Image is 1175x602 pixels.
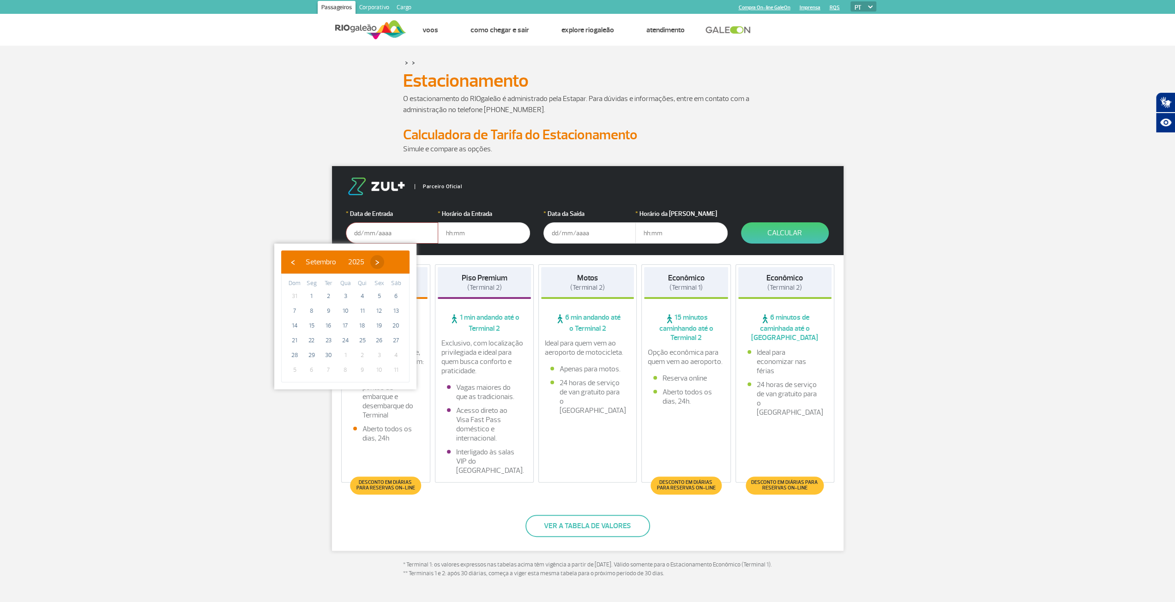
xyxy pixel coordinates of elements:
[304,289,319,304] span: 1
[1156,92,1175,133] div: Plugin de acessibilidade da Hand Talk.
[287,318,302,333] span: 14
[403,93,772,115] p: O estacionamento do RIOgaleão é administrado pela Estapar. Para dúvidas e informações, entre em c...
[543,222,636,244] input: dd/mm/aaaa
[389,304,404,318] span: 13
[370,255,384,269] button: ›
[403,143,772,155] p: Simule e compare as opções.
[353,374,419,420] li: Fácil acesso aos pontos de embarque e desembarque do Terminal
[338,333,353,348] span: 24
[321,348,336,363] span: 30
[355,480,416,491] span: Desconto em diárias para reservas on-line
[405,57,408,68] a: >
[646,25,685,35] a: Atendimento
[355,348,370,363] span: 2
[348,257,364,267] span: 2025
[372,289,386,304] span: 5
[321,363,336,377] span: 7
[320,279,337,289] th: weekday
[372,348,386,363] span: 3
[346,209,438,219] label: Data de Entrada
[653,387,719,406] li: Aberto todos os dias, 24h.
[470,25,529,35] a: Como chegar e sair
[338,289,353,304] span: 3
[338,318,353,333] span: 17
[304,304,319,318] span: 8
[741,222,829,244] button: Calcular
[750,480,819,491] span: Desconto em diárias para reservas on-line
[766,273,803,283] strong: Econômico
[286,255,300,269] button: ‹
[286,279,303,289] th: weekday
[800,5,820,11] a: Imprensa
[372,333,386,348] span: 26
[441,339,527,376] p: Exclusivo, com localização privilegiada e ideal para quem busca conforto e praticidade.
[550,364,625,374] li: Apenas para motos.
[655,480,717,491] span: Desconto em diárias para reservas on-line
[287,348,302,363] span: 28
[447,406,522,443] li: Acesso direto ao Visa Fast Pass doméstico e internacional.
[648,348,724,366] p: Opção econômica para quem vem ao aeroporto.
[577,273,598,283] strong: Motos
[355,304,370,318] span: 11
[387,279,404,289] th: weekday
[447,447,522,475] li: Interligado às salas VIP do [GEOGRAPHIC_DATA].
[635,209,728,219] label: Horário da [PERSON_NAME]
[318,1,356,16] a: Passageiros
[372,363,386,377] span: 10
[321,289,336,304] span: 2
[653,374,719,383] li: Reserva online
[338,348,353,363] span: 1
[287,363,302,377] span: 5
[747,380,822,417] li: 24 horas de serviço de van gratuito para o [GEOGRAPHIC_DATA]
[304,363,319,377] span: 6
[354,279,371,289] th: weekday
[561,25,614,35] a: Explore RIOgaleão
[415,184,462,189] span: Parceiro Oficial
[545,339,631,357] p: Ideal para quem vem ao aeroporto de motocicleta.
[541,313,634,333] span: 6 min andando até o Terminal 2
[389,363,404,377] span: 11
[403,73,772,89] h1: Estacionamento
[467,283,501,292] span: (Terminal 2)
[355,363,370,377] span: 9
[304,318,319,333] span: 15
[321,333,336,348] span: 23
[550,378,625,415] li: 24 horas de serviço de van gratuito para o [GEOGRAPHIC_DATA]
[337,279,354,289] th: weekday
[372,304,386,318] span: 12
[353,424,419,443] li: Aberto todos os dias, 24h
[403,560,772,578] p: * Terminal 1: os valores expressos nas tabelas acima têm vigência a partir de [DATE]. Válido some...
[738,313,832,342] span: 6 minutos de caminhada até o [GEOGRAPHIC_DATA]
[543,209,636,219] label: Data da Saída
[1156,92,1175,113] button: Abrir tradutor de língua de sinais.
[767,283,802,292] span: (Terminal 2)
[346,222,438,244] input: dd/mm/aaaa
[355,289,370,304] span: 4
[393,1,415,16] a: Cargo
[372,318,386,333] span: 19
[356,1,393,16] a: Corporativo
[338,304,353,318] span: 10
[403,126,772,143] h2: Calculadora de Tarifa do Estacionamento
[830,5,840,11] a: RQS
[438,209,530,219] label: Horário da Entrada
[461,273,507,283] strong: Piso Premium
[668,273,705,283] strong: Econômico
[338,363,353,377] span: 8
[644,313,728,342] span: 15 minutos caminhando até o Terminal 2
[286,256,384,265] bs-datepicker-navigation-view: ​ ​ ​
[438,313,531,333] span: 1 min andando até o Terminal 2
[447,383,522,401] li: Vagas maiores do que as tradicionais.
[570,283,605,292] span: (Terminal 2)
[355,333,370,348] span: 25
[287,304,302,318] span: 7
[355,318,370,333] span: 18
[438,222,530,244] input: hh:mm
[287,333,302,348] span: 21
[739,5,790,11] a: Compra On-line GaleOn
[389,318,404,333] span: 20
[321,304,336,318] span: 9
[669,283,703,292] span: (Terminal 1)
[346,178,407,195] img: logo-zul.png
